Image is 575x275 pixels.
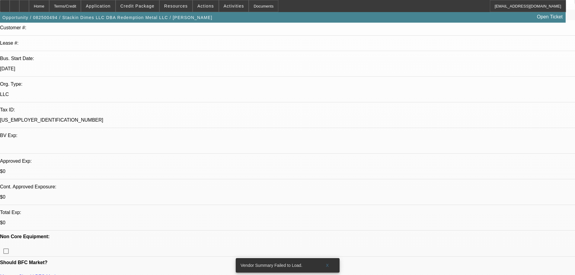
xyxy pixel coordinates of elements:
span: Activities [224,4,244,8]
button: Application [81,0,115,12]
span: Actions [197,4,214,8]
a: Open Ticket [535,12,565,22]
span: Application [86,4,110,8]
span: Resources [164,4,188,8]
button: Credit Package [116,0,159,12]
span: Opportunity / 082500494 / Stackin Dimes LLC DBA Redemption Metal LLC / [PERSON_NAME] [2,15,212,20]
button: Resources [160,0,192,12]
button: X [318,260,337,271]
div: Vendor Summary Failed to Load. [236,258,318,273]
span: Credit Package [120,4,155,8]
button: Activities [219,0,249,12]
span: X [326,263,329,268]
button: Actions [193,0,219,12]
